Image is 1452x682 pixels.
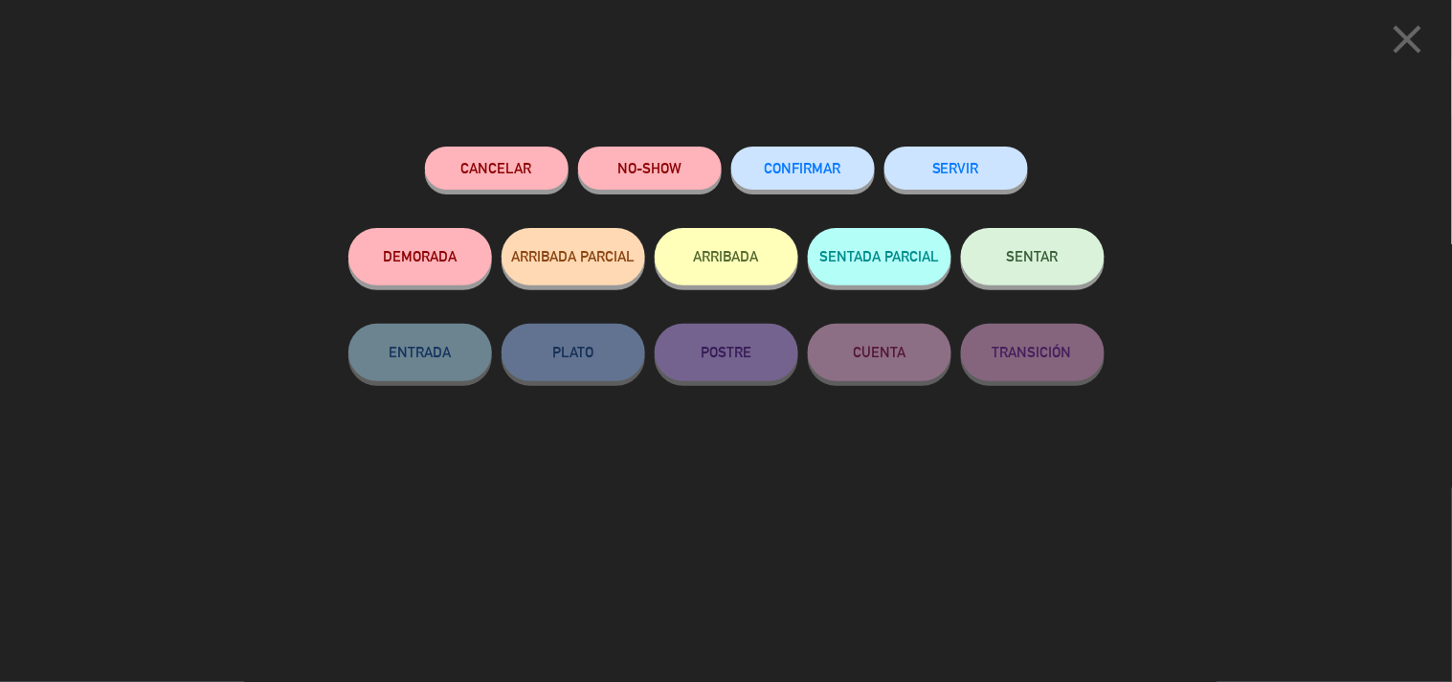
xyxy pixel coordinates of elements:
button: DEMORADA [348,228,492,285]
i: close [1384,15,1432,63]
button: NO-SHOW [578,147,722,190]
button: SENTAR [961,228,1105,285]
button: ARRIBADA [655,228,798,285]
button: CUENTA [808,324,951,381]
button: close [1378,14,1438,71]
button: ENTRADA [348,324,492,381]
button: SERVIR [884,147,1028,190]
button: Cancelar [425,147,569,190]
button: CONFIRMAR [731,147,875,190]
span: CONFIRMAR [765,160,841,176]
button: SENTADA PARCIAL [808,228,951,285]
span: SENTAR [1007,248,1059,264]
button: POSTRE [655,324,798,381]
span: ARRIBADA PARCIAL [511,248,635,264]
button: PLATO [502,324,645,381]
button: ARRIBADA PARCIAL [502,228,645,285]
button: TRANSICIÓN [961,324,1105,381]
